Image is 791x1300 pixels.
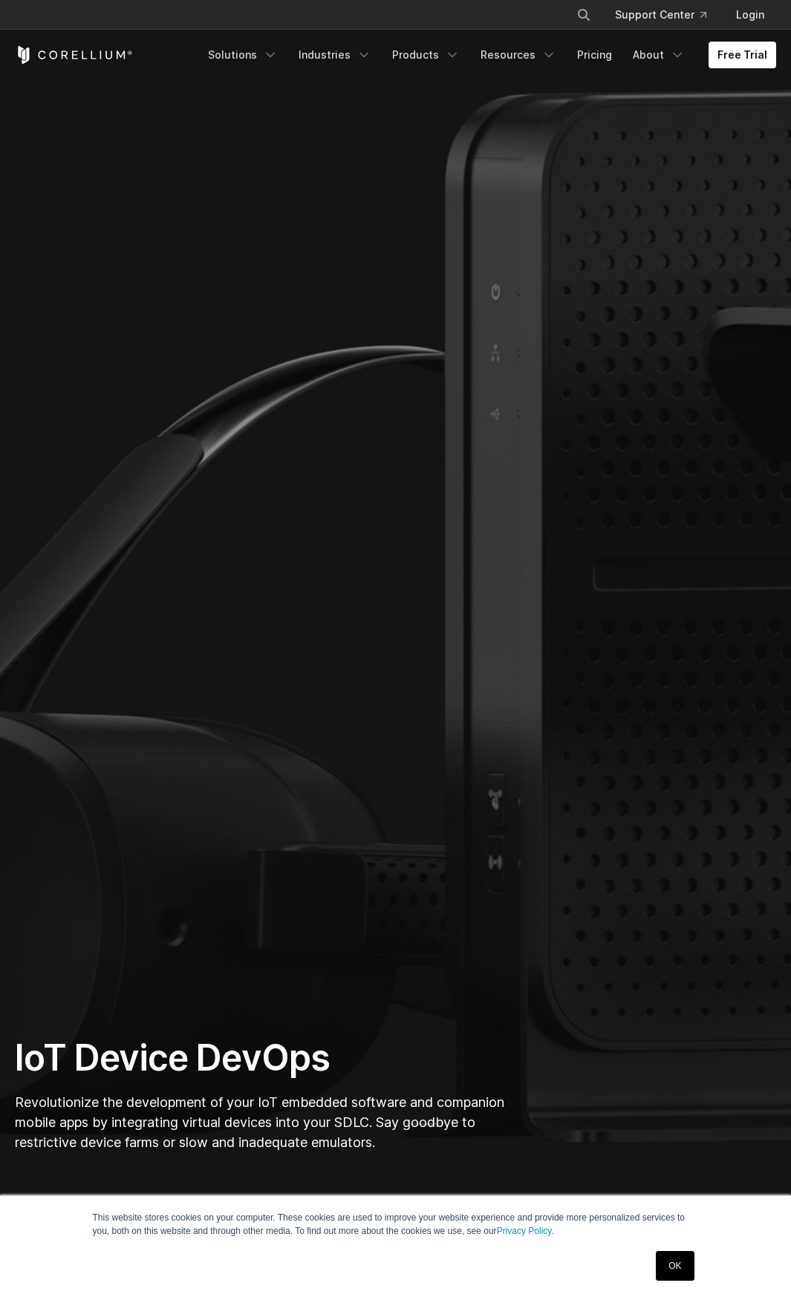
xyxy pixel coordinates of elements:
[15,46,133,64] a: Corellium Home
[656,1251,694,1281] a: OK
[199,42,776,68] div: Navigation Menu
[15,1094,504,1150] span: Revolutionize the development of your IoT embedded software and companion mobile apps by integrat...
[497,1226,554,1236] a: Privacy Policy.
[570,1,597,28] button: Search
[603,1,718,28] a: Support Center
[93,1211,699,1238] p: This website stores cookies on your computer. These cookies are used to improve your website expe...
[709,42,776,68] a: Free Trial
[199,42,287,68] a: Solutions
[724,1,776,28] a: Login
[568,42,621,68] a: Pricing
[472,42,565,68] a: Resources
[624,42,694,68] a: About
[15,1036,512,1080] h1: IoT Device DevOps
[383,42,469,68] a: Products
[290,42,380,68] a: Industries
[559,1,776,28] div: Navigation Menu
